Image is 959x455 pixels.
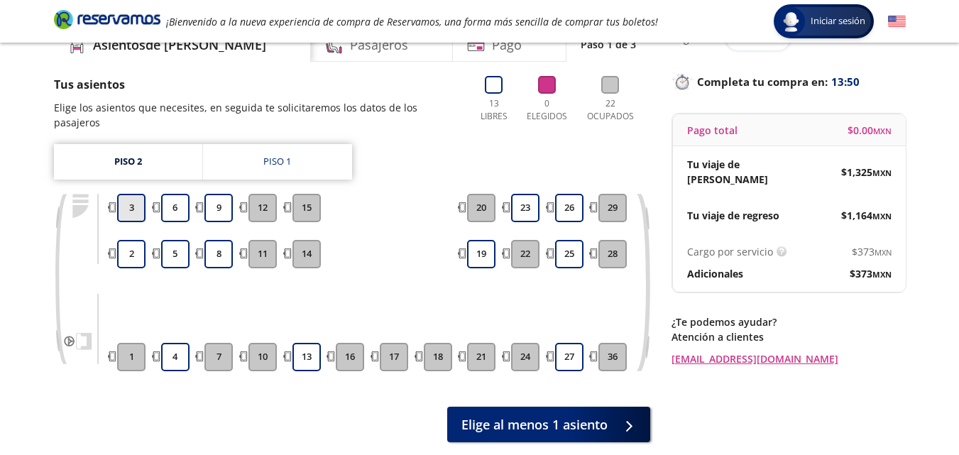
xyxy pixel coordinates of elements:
button: 28 [598,240,627,268]
button: 17 [380,343,408,371]
p: Tus asientos [54,76,461,93]
h4: Pasajeros [350,35,408,55]
button: 14 [292,240,321,268]
button: 5 [161,240,190,268]
i: Brand Logo [54,9,160,30]
em: ¡Bienvenido a la nueva experiencia de compra de Reservamos, una forma más sencilla de comprar tus... [166,15,658,28]
small: MXN [872,168,892,178]
button: 27 [555,343,583,371]
a: [EMAIL_ADDRESS][DOMAIN_NAME] [672,351,906,366]
div: Piso 1 [263,155,291,169]
button: 6 [161,194,190,222]
button: 24 [511,343,539,371]
button: 23 [511,194,539,222]
button: 25 [555,240,583,268]
span: $ 1,164 [841,208,892,223]
button: 36 [598,343,627,371]
small: MXN [872,269,892,280]
p: Pago total [687,123,738,138]
button: 26 [555,194,583,222]
button: 2 [117,240,146,268]
p: ¿Te podemos ayudar? [672,314,906,329]
button: 15 [292,194,321,222]
span: 13:50 [831,74,860,90]
button: 4 [161,343,190,371]
span: $ 373 [852,244,892,259]
small: MXN [872,211,892,221]
p: Paso 1 de 3 [581,37,636,52]
span: $ 1,325 [841,165,892,180]
span: Iniciar sesión [805,14,871,28]
button: 8 [204,240,233,268]
button: 20 [467,194,495,222]
span: $ 373 [850,266,892,281]
button: 22 [511,240,539,268]
button: 11 [248,240,277,268]
button: 10 [248,343,277,371]
p: 0 Elegidos [524,97,571,123]
span: $ 0.00 [848,123,892,138]
button: 18 [424,343,452,371]
button: 12 [248,194,277,222]
p: Elige los asientos que necesites, en seguida te solicitaremos los datos de los pasajeros [54,100,461,130]
button: 19 [467,240,495,268]
p: 22 Ocupados [581,97,640,123]
button: 21 [467,343,495,371]
p: Tu viaje de regreso [687,208,779,223]
p: 13 Libres [475,97,513,123]
button: 3 [117,194,146,222]
p: Cargo por servicio [687,244,773,259]
button: 9 [204,194,233,222]
a: Brand Logo [54,9,160,34]
button: 16 [336,343,364,371]
button: 13 [292,343,321,371]
p: Tu viaje de [PERSON_NAME] [687,157,789,187]
p: Adicionales [687,266,743,281]
small: MXN [873,126,892,136]
a: Piso 2 [54,144,202,180]
button: 29 [598,194,627,222]
button: 1 [117,343,146,371]
button: 7 [204,343,233,371]
p: Completa tu compra en : [672,72,906,92]
h4: Asientos de [PERSON_NAME] [93,35,266,55]
small: MXN [875,247,892,258]
h4: Pago [492,35,522,55]
button: English [888,13,906,31]
span: Elige al menos 1 asiento [461,415,608,434]
button: Elige al menos 1 asiento [447,407,650,442]
p: Atención a clientes [672,329,906,344]
a: Piso 1 [203,144,352,180]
